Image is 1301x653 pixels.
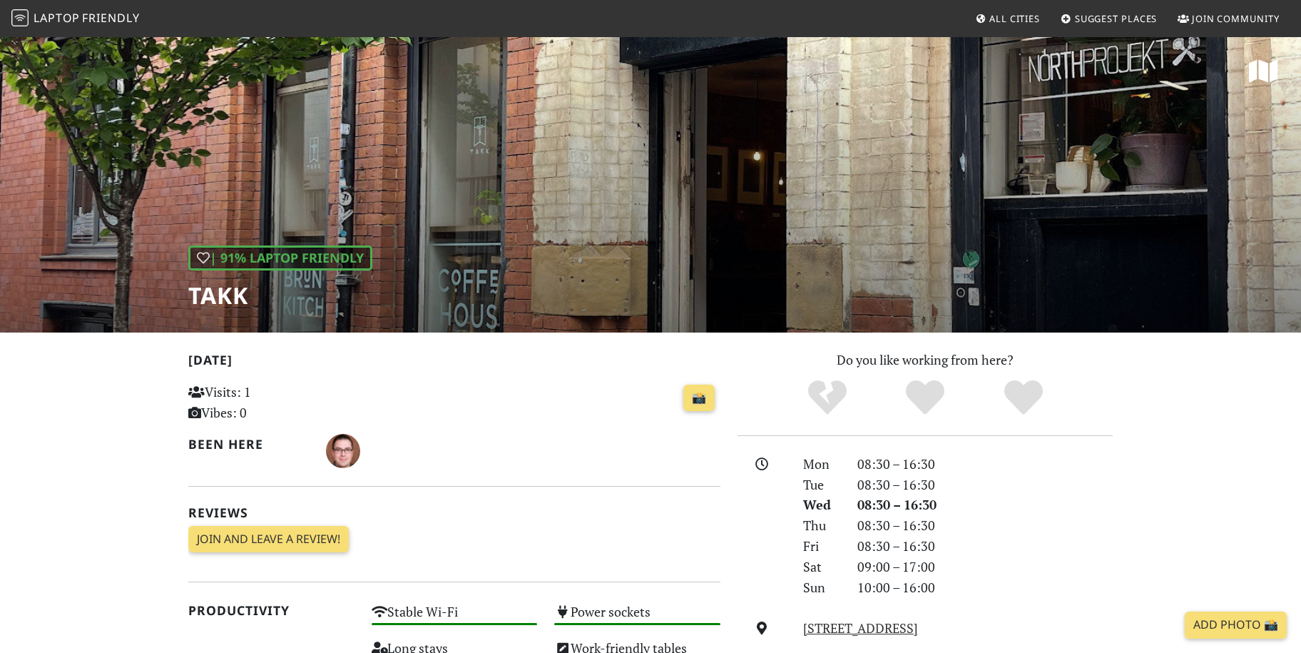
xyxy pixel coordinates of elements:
[849,515,1121,536] div: 08:30 – 16:30
[738,350,1113,370] p: Do you like working from here?
[188,245,372,270] div: | 91% Laptop Friendly
[546,600,729,637] div: Power sockets
[188,382,354,423] p: Visits: 1 Vibes: 0
[188,505,720,520] h2: Reviews
[803,619,918,637] a: [STREET_ADDRESS]
[849,577,1121,598] div: 10:00 – 16:00
[683,385,715,412] a: 📸
[795,557,849,577] div: Sat
[1055,6,1163,31] a: Suggest Places
[188,603,354,618] h2: Productivity
[11,6,140,31] a: LaptopFriendly LaptopFriendly
[188,526,349,553] a: Join and leave a review!
[989,12,1040,25] span: All Cities
[34,10,80,26] span: Laptop
[849,495,1121,515] div: 08:30 – 16:30
[795,515,849,536] div: Thu
[974,378,1073,417] div: Definitely!
[188,353,720,373] h2: [DATE]
[778,378,877,417] div: No
[795,536,849,557] div: Fri
[795,454,849,475] div: Mon
[1172,6,1285,31] a: Join Community
[795,495,849,515] div: Wed
[1075,12,1158,25] span: Suggest Places
[363,600,546,637] div: Stable Wi-Fi
[326,434,360,468] img: 4463-stefan.jpg
[1192,12,1280,25] span: Join Community
[11,9,29,26] img: LaptopFriendly
[849,454,1121,475] div: 08:30 – 16:30
[969,6,1046,31] a: All Cities
[795,475,849,495] div: Tue
[795,577,849,598] div: Sun
[188,437,309,452] h2: Been here
[849,475,1121,495] div: 08:30 – 16:30
[326,441,360,458] span: Stefán Guðmundsson
[188,282,372,309] h1: Takk
[82,10,139,26] span: Friendly
[876,378,974,417] div: Yes
[849,536,1121,557] div: 08:30 – 16:30
[1185,612,1287,639] a: Add Photo 📸
[849,557,1121,577] div: 09:00 – 17:00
